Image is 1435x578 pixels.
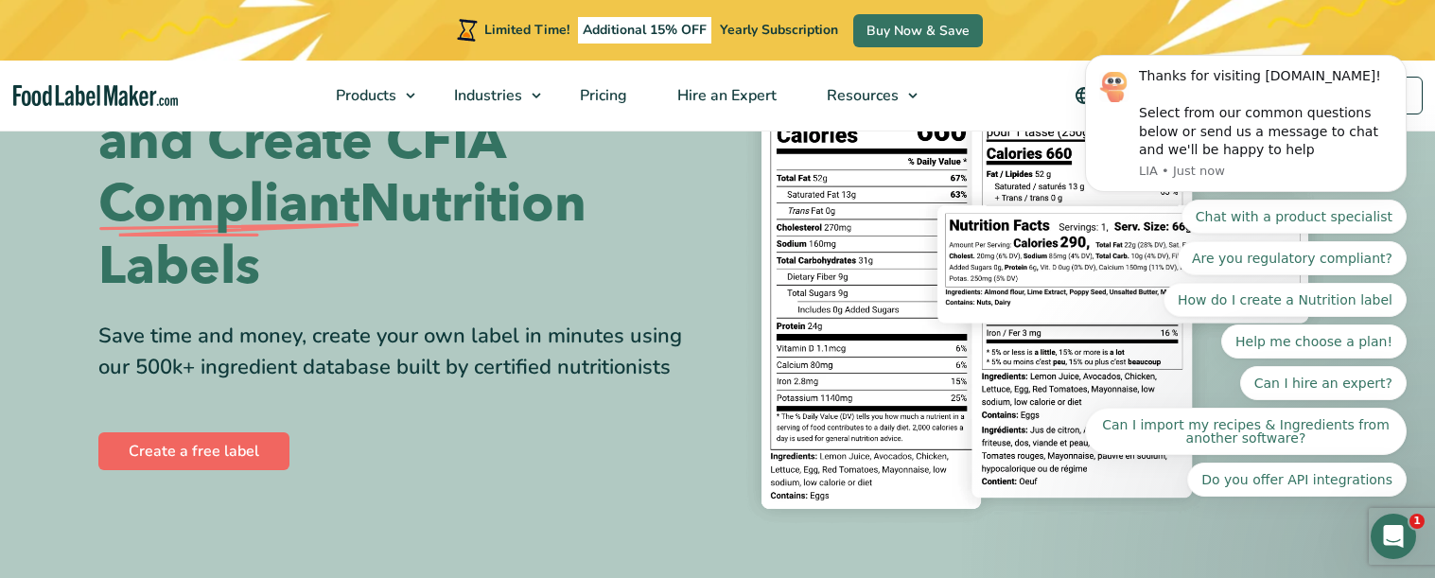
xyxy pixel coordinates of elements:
[802,61,927,131] a: Resources
[429,61,551,131] a: Industries
[578,17,711,44] span: Additional 15% OFF
[98,321,704,383] div: Save time and money, create your own label in minutes using our 500k+ ingredient database built b...
[555,61,648,131] a: Pricing
[672,85,779,106] span: Hire an Expert
[720,21,838,39] span: Yearly Subscription
[448,85,524,106] span: Industries
[330,85,398,106] span: Products
[98,173,359,236] span: Compliant
[311,61,425,131] a: Products
[98,48,704,298] h1: Easily Analyze Recipes and Create CFIA Nutrition Labels
[853,14,983,47] a: Buy Now & Save
[574,85,629,106] span: Pricing
[98,432,289,470] a: Create a free label
[484,21,569,39] span: Limited Time!
[1371,514,1416,559] iframe: Intercom live chat
[1409,514,1425,529] span: 1
[821,85,901,106] span: Resources
[653,61,797,131] a: Hire an Expert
